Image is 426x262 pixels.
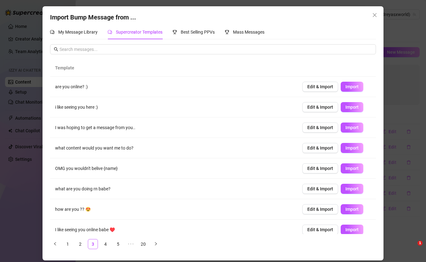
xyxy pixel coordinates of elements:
[50,158,297,179] td: OMG you wouldn't belive {name}
[233,30,264,35] span: Mass Messages
[302,184,338,194] button: Edit & Import
[345,227,359,232] span: Import
[345,166,359,171] span: Import
[307,186,333,191] span: Edit & Import
[307,145,333,150] span: Edit & Import
[88,239,98,249] a: 3
[307,125,333,130] span: Edit & Import
[116,30,162,35] span: Supercreator Templates
[341,123,363,133] button: Import
[50,220,297,240] td: I like seeing you online babe ♥️
[154,242,158,246] span: right
[108,30,112,34] span: comment
[60,46,372,53] input: Search messages...
[307,227,333,232] span: Edit & Import
[88,239,98,249] li: 3
[126,239,136,249] li: Next 5 Pages
[341,143,363,153] button: Import
[345,186,359,191] span: Import
[405,241,420,256] iframe: Intercom live chat
[341,102,363,112] button: Import
[53,242,57,246] span: left
[50,199,297,220] td: how are you ?? 😍
[50,179,297,199] td: what are you doing rn babe?
[151,239,161,249] button: right
[101,239,110,249] a: 4
[50,138,297,158] td: what content would you want me to do?
[341,163,363,173] button: Import
[50,239,60,249] button: left
[341,184,363,194] button: Import
[417,241,423,246] span: 1
[113,239,123,249] a: 5
[50,59,297,77] th: Template
[302,163,338,173] button: Edit & Import
[302,82,338,92] button: Edit & Import
[345,105,359,110] span: Import
[302,225,338,235] button: Edit & Import
[173,30,177,34] span: trophy
[50,14,136,21] span: Import Bump Message from ...
[76,239,85,249] a: 2
[302,123,338,133] button: Edit & Import
[341,204,363,214] button: Import
[151,239,161,249] li: Next Page
[54,47,58,52] span: search
[302,204,338,214] button: Edit & Import
[126,239,136,249] span: •••
[302,143,338,153] button: Edit & Import
[50,30,54,34] span: comment
[307,166,333,171] span: Edit & Import
[225,30,229,34] span: trophy
[50,77,297,97] td: are you online? :)
[307,207,333,212] span: Edit & Import
[345,125,359,130] span: Import
[139,239,148,249] a: 20
[138,239,148,249] li: 20
[341,82,363,92] button: Import
[50,239,60,249] li: Previous Page
[50,97,297,117] td: i like seeing you here :)
[307,105,333,110] span: Edit & Import
[100,239,111,249] li: 4
[113,239,123,249] li: 5
[345,207,359,212] span: Import
[50,117,297,138] td: I was hoping to get a message from you..
[370,10,380,20] button: Close
[307,84,333,89] span: Edit & Import
[181,30,215,35] span: Best Selling PPVs
[345,84,359,89] span: Import
[370,13,380,18] span: Close
[372,13,377,18] span: close
[345,145,359,150] span: Import
[75,239,85,249] li: 2
[63,239,72,249] a: 1
[341,225,363,235] button: Import
[58,30,98,35] span: My Message Library
[302,102,338,112] button: Edit & Import
[63,239,73,249] li: 1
